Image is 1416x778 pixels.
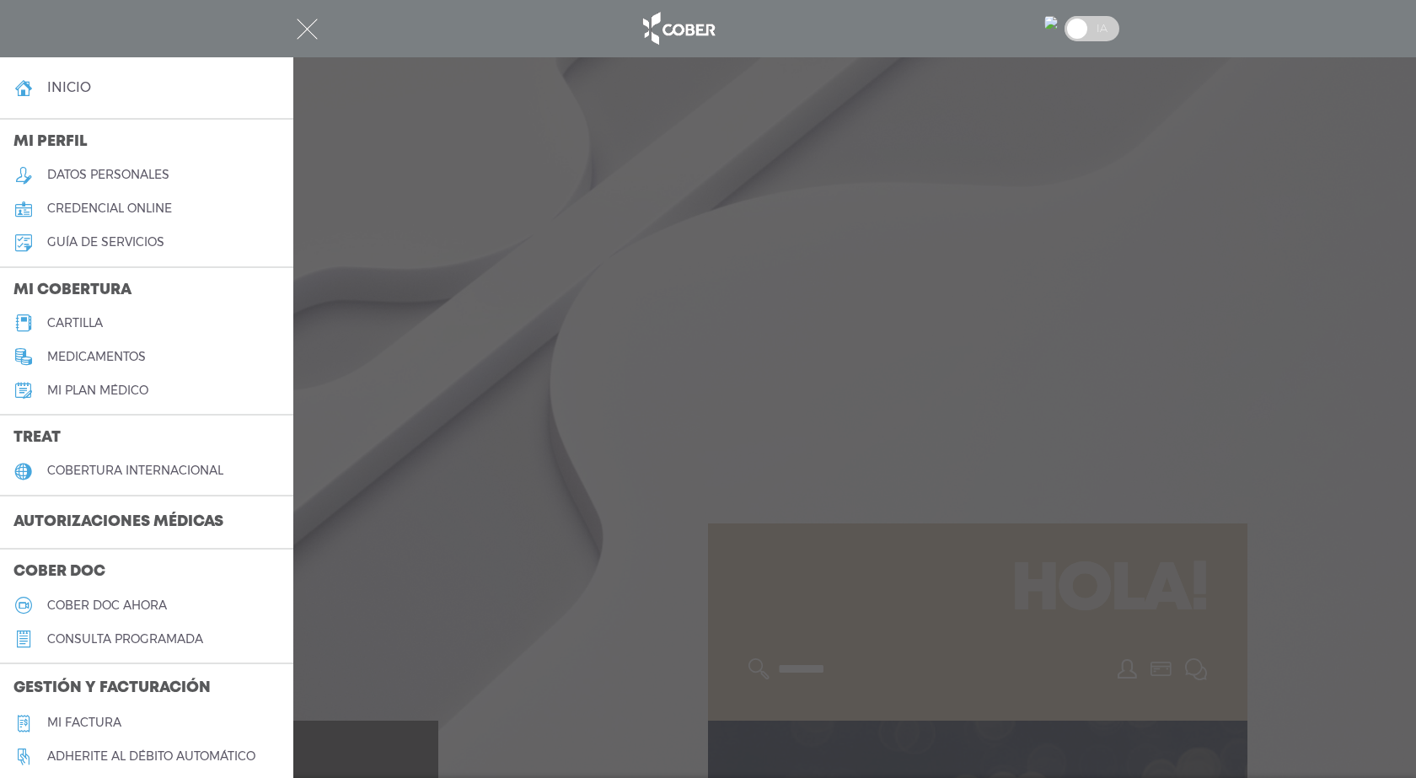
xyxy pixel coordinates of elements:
[1044,16,1058,30] img: 24613
[47,598,167,613] h5: Cober doc ahora
[47,350,146,364] h5: medicamentos
[47,201,172,216] h5: credencial online
[634,8,722,49] img: logo_cober_home-white.png
[47,749,255,764] h5: Adherite al débito automático
[47,235,164,249] h5: guía de servicios
[47,632,203,647] h5: consulta programada
[47,384,148,398] h5: Mi plan médico
[47,316,103,330] h5: cartilla
[297,19,318,40] img: Cober_menu-close-white.svg
[47,168,169,182] h5: datos personales
[47,79,91,95] h4: inicio
[47,464,223,478] h5: cobertura internacional
[47,716,121,730] h5: Mi factura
